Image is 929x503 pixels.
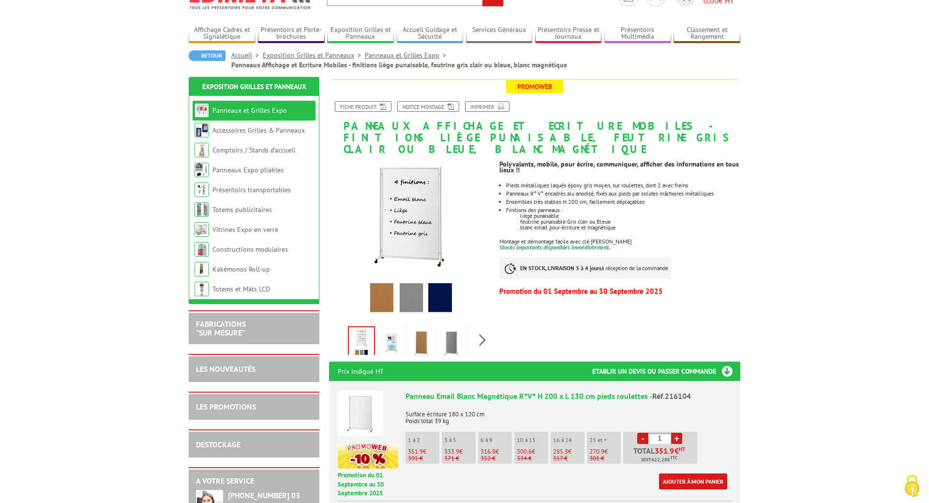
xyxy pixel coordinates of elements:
a: Présentoirs Presse et Journaux [535,26,602,42]
p: 3 à 5 [444,437,476,443]
p: 334 € [517,455,548,462]
strong: [PHONE_NUMBER] 03 [228,490,300,500]
span: 351.9 [655,447,674,455]
p: 1 à 2 [408,437,439,443]
p: Total [626,447,697,464]
strong: EN STOCK, LIVRAISON 3 à 4 jours [520,264,601,272]
a: LES NOUVEAUTÉS [196,364,255,374]
a: Services Généraux [466,26,533,42]
p: 317 € [553,455,584,462]
a: Kakémonos Roll-up [212,265,270,274]
p: 352 € [480,455,512,462]
p: 25 et + [589,437,621,443]
a: Exposition Grilles et Panneaux [263,51,365,60]
img: panneaux_exposition_216104_1.jpg [349,327,374,357]
a: - [637,433,648,444]
p: 6 à 9 [480,437,512,443]
a: Accueil [231,51,263,60]
img: Panneau Email Blanc Magnétique R°V° H 200 x L 130 cm pieds roulettes [338,391,383,436]
p: € [589,448,621,455]
img: Accessoires Grilles & Panneaux [195,123,209,137]
div: Finitions des panneaux : [506,207,740,213]
span: Next [478,332,487,348]
span: 316.8 [480,447,495,456]
img: promotion [338,443,398,469]
span: Soit € [641,456,677,464]
span: Promoweb [506,80,563,93]
img: Présentoirs transportables [195,183,209,197]
span: Montage et démontage facile avec clé [PERSON_NAME] [499,238,632,245]
img: Totems publicitaires [195,202,209,217]
p: à réception de la commande [499,258,671,279]
span: 270.9 [589,447,604,456]
a: Classement et Rangement [674,26,740,42]
div: Panneau Email Blanc Magnétique R°V° H 200 x L 130 cm pieds roulettes - [405,391,732,402]
a: Fiche produit [335,101,391,112]
div: . feutrine punaisable Gris clair ou Bleue [506,219,740,225]
span: 300.6 [517,447,532,456]
a: Retour [189,50,225,61]
p: Surface écriture 180 x 120 cm Poids total 39 kg [405,404,732,425]
a: Exposition Grilles et Panneaux [202,82,306,91]
a: Totems publicitaires [212,205,272,214]
img: panneau_liege_pieds_roulettes_216105.jpg [410,328,433,358]
a: Notice Montage [397,101,459,112]
img: Totems et Mâts LCD [195,282,209,296]
a: Imprimer [465,101,509,112]
sup: TTC [670,455,677,460]
div: . blanc email pour écriture et magnétique [506,225,740,230]
a: Totems et Mâts LCD [212,285,270,293]
li: Panneaux Affichage et Ecriture Mobiles - finitions liège punaisable, feutrine gris clair ou bleue... [231,60,567,70]
div: . liège punaisable [506,213,740,219]
a: Exposition Grilles et Panneaux [327,26,394,42]
p: € [444,448,476,455]
li: Pieds métalliques laqués époxy gris moyen, sur roulettes, dont 2 avec freins [506,183,740,188]
p: 391 € [408,455,439,462]
img: Kakémonos Roll-up [195,262,209,276]
button: Cookies (fenêtre modale) [895,470,929,503]
a: Panneaux et Grilles Expo [365,51,450,60]
p: € [553,448,584,455]
li: Ensembles très stables H.200 cm, facilement déplaçables. [506,199,740,205]
a: DESTOCKAGE [196,440,240,449]
p: € [408,448,439,455]
img: panneaux_exposition_216104_1.jpg [329,160,492,323]
h2: A votre service [196,477,312,486]
sup: HT [679,446,685,453]
h3: Etablir un devis ou passer commande [592,362,740,381]
span: 333.9 [444,447,459,456]
a: FABRICATIONS"Sur Mesure" [196,319,246,337]
p: Promotion du 01 Septembre au 30 Septembre 2025 [499,289,740,294]
p: 371 € [444,455,476,462]
span: 285.3 [553,447,568,456]
a: Affichage Cadres et Signalétique [189,26,255,42]
img: Vitrines Expo en verre [195,222,209,237]
a: LES PROMOTIONS [196,402,256,412]
a: Comptoirs / Stands d'accueil [212,146,295,154]
a: Accessoires Grilles & Panneaux [212,126,305,135]
img: panneaux_affichage_ecriture_mobiles_216104_1.jpg [380,328,403,358]
span: Réf.216104 [652,391,691,401]
a: + [671,433,682,444]
span: € [674,447,679,455]
p: 301 € [589,455,621,462]
p: 16 à 24 [553,437,584,443]
li: Panneaux R° V° encadrés alu anodisé, fixés aux pieds par solides mâchoires métalliques [506,191,740,197]
img: panneau_feutrine_bleue_pieds_roulettes_216107.jpg [470,328,493,358]
span: 422,28 [651,456,667,464]
a: Présentoirs et Porte-brochures [258,26,325,42]
p: 10 à 15 [517,437,548,443]
a: Constructions modulaires [212,245,288,254]
img: Constructions modulaires [195,242,209,257]
a: Présentoirs Multimédia [604,26,671,42]
p: Prix indiqué HT [338,362,384,381]
img: Panneaux Expo pliables [195,163,209,177]
a: Accueil Guidage et Sécurité [397,26,464,42]
img: Comptoirs / Stands d'accueil [195,143,209,157]
a: Panneaux Expo pliables [212,166,284,174]
p: Promotion du 01 Septembre au 30 Septembre 2025 [338,471,398,498]
p: € [480,448,512,455]
img: Cookies (fenêtre modale) [900,474,924,498]
span: 351.9 [408,447,423,456]
a: Vitrines Expo en verre [212,225,278,234]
